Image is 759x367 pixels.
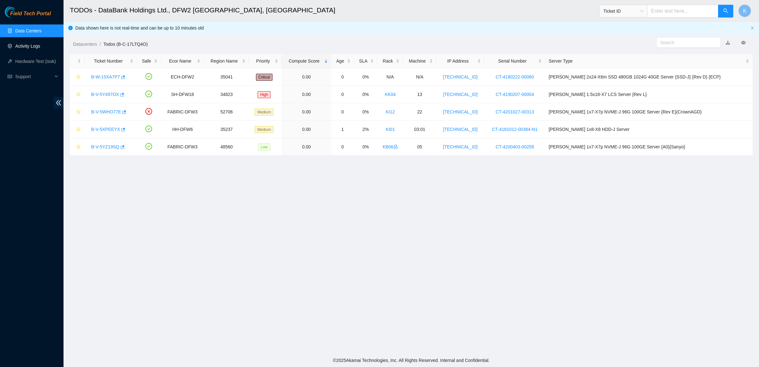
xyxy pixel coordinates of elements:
span: Medium [255,126,273,133]
a: B-V-5WHO77E [91,109,121,114]
a: KB06lock [383,144,398,149]
a: B-V-5XPEEYX [91,127,120,132]
button: star [73,142,81,152]
a: KI01 [386,127,395,132]
a: [TECHNICAL_ID] [443,92,478,97]
a: Datacenters [73,42,97,47]
td: [PERSON_NAME] 1x7-X7p NVME-J 96G 100GE Server {A0}{Sanyo} [545,138,753,156]
span: read [8,74,12,79]
td: 35041 [204,68,249,86]
span: star [76,145,81,150]
td: FABRIC-DFW3 [161,138,204,156]
span: Field Tech Portal [10,11,51,17]
td: 0.00 [282,68,331,86]
a: CT-4190207-00004 [496,92,534,97]
span: eye [741,40,746,45]
a: KK04 [385,92,396,97]
a: KI12 [386,109,395,114]
span: Ticket ID [603,6,643,16]
td: 0 [331,138,354,156]
button: K [738,4,751,17]
a: B-W-15XA7P7 [91,74,120,79]
span: Medium [255,109,273,116]
td: 35237 [204,121,249,138]
button: star [73,107,81,117]
span: check-circle [145,91,152,97]
td: 0.00 [282,138,331,156]
td: 0.00 [282,103,331,121]
span: check-circle [145,143,152,150]
td: 05 [403,138,436,156]
td: 1 [331,121,354,138]
td: 34823 [204,86,249,103]
button: star [73,89,81,99]
span: check-circle [145,73,152,80]
td: N/A [377,68,403,86]
td: 0 [331,103,354,121]
a: Data Centers [15,28,41,33]
a: Hardware Test (isok) [15,59,56,64]
a: CT-4180222-00060 [496,74,534,79]
span: check-circle [145,126,152,132]
td: ECH-DFW2 [161,68,204,86]
span: close-circle [145,108,152,115]
img: Akamai Technologies [5,6,32,17]
span: lock [393,145,398,149]
td: 0 [331,86,354,103]
button: download [721,37,735,48]
span: star [76,92,81,97]
button: star [73,124,81,134]
td: 13 [403,86,436,103]
td: 0% [354,86,378,103]
td: SH-DFW18 [161,86,204,103]
button: close [750,26,754,30]
span: star [76,127,81,132]
input: Enter text here... [647,5,718,17]
td: 0.00 [282,86,331,103]
td: 52706 [204,103,249,121]
td: [PERSON_NAME] 1.5x18-X7 LCS Server {Rev L} [545,86,753,103]
td: N/A [403,68,436,86]
td: FABRIC-DFW3 [161,103,204,121]
td: [PERSON_NAME] 1x8-X8 HDD-J Server [545,121,753,138]
footer: © 2025 Akamai Technologies, Inc. All Rights Reserved. Internal and Confidential. [64,354,759,367]
a: B-V-5YZ19SQ [91,144,119,149]
td: 0.00 [282,121,331,138]
a: Todos (B-C-17LTQ4O) [103,42,148,47]
span: K [743,7,747,15]
span: star [76,110,81,115]
td: [PERSON_NAME] 1x7-X7p NVME-J 96G 100GE Server {Rev E}{CrownAGD} [545,103,753,121]
input: Search [660,39,712,46]
span: star [76,75,81,80]
button: search [718,5,733,17]
a: [TECHNICAL_ID] [443,109,478,114]
a: [TECHNICAL_ID] [443,144,478,149]
a: Activity Logs [15,44,40,49]
a: Akamai TechnologiesField Tech Portal [5,11,51,20]
td: 0% [354,138,378,156]
a: [TECHNICAL_ID] [443,74,478,79]
button: star [73,72,81,82]
td: 22 [403,103,436,121]
td: 0% [354,103,378,121]
span: search [723,8,728,14]
td: 0% [354,68,378,86]
td: 2% [354,121,378,138]
td: 03:01 [403,121,436,138]
span: Support [15,70,53,83]
span: / [99,42,101,47]
td: 48560 [204,138,249,156]
span: Low [258,144,270,151]
a: download [726,40,730,45]
a: CT-4201027-00313 [496,109,534,114]
td: [PERSON_NAME] 2x24-X6m SSD 480GB 1024G 40GE Server {SSD-J} {Rev D} {ECP} [545,68,753,86]
a: [TECHNICAL_ID] [443,127,478,132]
a: CT-4181012-00384-N1 [492,127,537,132]
td: 0 [331,68,354,86]
span: double-left [54,97,64,109]
td: HH-DFW6 [161,121,204,138]
span: Critical [256,74,273,81]
a: CT-4200403-00258 [496,144,534,149]
a: B-V-5Y497OX [91,92,119,97]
